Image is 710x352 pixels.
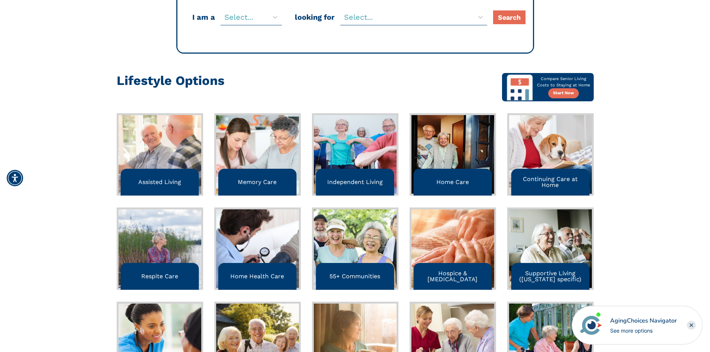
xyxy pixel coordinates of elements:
a: Assisted Living [117,113,203,196]
a: Home Care [410,113,496,196]
img: AssistedLiving_2x.jpg [119,115,201,194]
div: Accessibility Menu [7,170,23,186]
img: HomeHealth_2x.jpg [216,209,299,288]
p: Home Care [436,179,469,185]
p: Hospice & [MEDICAL_DATA] [416,270,489,282]
p: Home Health Care [230,273,284,279]
img: SupportiveLiving_2x.jpg [509,209,592,288]
img: Hospice_Palliative_2x.jpg [411,209,494,288]
p: Respite Care [141,273,178,279]
a: Home Health Care [214,207,301,290]
div: Close [687,321,696,330]
p: looking for [293,12,340,23]
a: Hospice & [MEDICAL_DATA] [410,207,496,290]
p: Memory Care [238,179,277,185]
img: MemoryCare_2x.jpg [216,115,299,194]
div: See more options [610,327,677,334]
img: Independent_2x.jpg [314,115,397,194]
a: 55+ Communities [312,207,398,290]
a: Respite Care [117,207,203,290]
a: Compare Senior Living Costs to Staying at HomeStart Now [502,73,594,101]
img: HomeCare_2x.jpg [411,115,494,194]
p: I am a [190,12,221,23]
a: Memory Care [214,113,301,196]
a: Independent Living [312,113,398,196]
p: Independent Living [327,179,383,185]
img: LongTermCareAtHome_2x.jpg [509,115,592,194]
div: AgingChoices Navigator [610,316,677,325]
img: What Does Assisted Living Cost? [506,73,533,101]
button: Search [493,10,526,24]
h1: Lifestyle Options [117,73,224,88]
a: Supportive Living ([US_STATE] specific) [507,207,594,290]
a: Lifestyle Options [117,79,224,86]
p: Supportive Living ([US_STATE] specific) [514,270,587,282]
a: Continuing Care at Home [507,113,594,196]
p: Compare Senior Living Costs to Staying at Home [533,76,593,88]
img: RespiteCare_2x.jpg [119,209,201,288]
button: Start Now [548,88,579,98]
img: avatar [578,313,604,338]
p: Assisted Living [138,179,181,185]
img: 55PlusCommunities_2x.jpg [314,209,397,288]
p: Continuing Care at Home [514,176,587,188]
p: 55+ Communities [329,273,380,279]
